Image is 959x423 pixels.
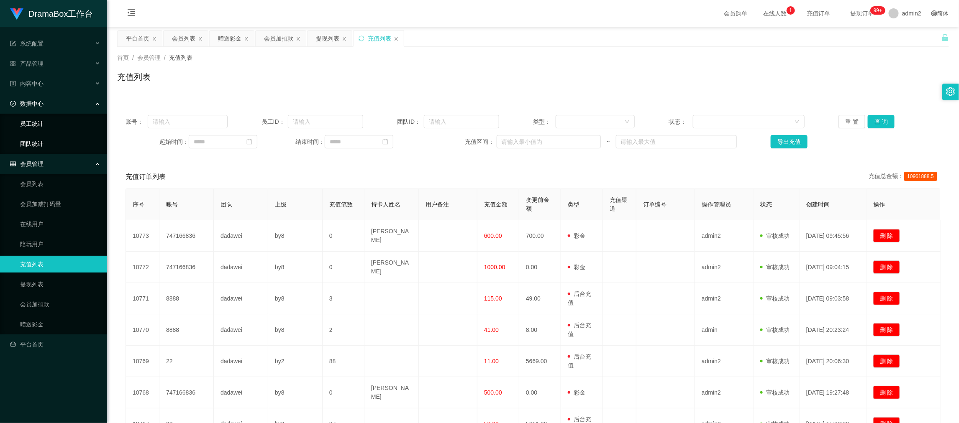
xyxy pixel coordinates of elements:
[873,292,900,305] button: 删 除
[800,377,867,408] td: [DATE] 19:27:48
[133,201,144,208] span: 序号
[244,36,249,41] i: 图标: close
[10,40,44,47] span: 系统配置
[148,115,227,128] input: 请输入
[371,201,400,208] span: 持卡人姓名
[760,264,790,270] span: 审核成功
[484,326,499,333] span: 41.00
[800,252,867,283] td: [DATE] 09:04:15
[10,161,16,167] i: 图标: table
[20,316,100,333] a: 赠送彩金
[484,232,502,239] span: 600.00
[275,201,287,208] span: 上级
[568,264,585,270] span: 彩金
[20,296,100,313] a: 会员加扣款
[20,216,100,232] a: 在线用户
[533,117,556,126] span: 类型：
[20,176,100,192] a: 会员列表
[10,80,44,87] span: 内容中心
[296,36,301,41] i: 图标: close
[484,264,505,270] span: 1000.00
[568,232,585,239] span: 彩金
[625,119,630,125] i: 图标: down
[10,100,44,107] span: 数据中心
[262,117,288,126] span: 员工ID：
[20,196,100,212] a: 会员加减打码量
[342,36,347,41] i: 图标: close
[519,283,561,314] td: 49.00
[497,135,601,148] input: 请输入最小值为
[10,8,23,20] img: logo.9652507e.png
[323,220,364,252] td: 0
[364,377,419,408] td: [PERSON_NAME]
[759,10,791,16] span: 在线人数
[172,31,195,46] div: 会员列表
[218,31,241,46] div: 赠送彩金
[643,201,667,208] span: 订单编号
[526,196,549,212] span: 变更前金额
[323,377,364,408] td: 0
[382,139,388,145] i: 图标: calendar
[159,377,214,408] td: 747166836
[873,201,885,208] span: 操作
[126,346,159,377] td: 10769
[760,295,790,302] span: 审核成功
[868,115,895,128] button: 查 询
[198,36,203,41] i: 图标: close
[800,220,867,252] td: [DATE] 09:45:56
[323,314,364,346] td: 2
[10,101,16,107] i: 图标: check-circle-o
[760,201,772,208] span: 状态
[126,220,159,252] td: 10773
[268,314,323,346] td: by8
[152,36,157,41] i: 图标: close
[10,61,16,66] i: 图标: appstore-o
[221,201,232,208] span: 团队
[610,196,627,212] span: 充值渠道
[702,201,731,208] span: 操作管理员
[214,283,268,314] td: dadawei
[846,10,878,16] span: 提现订单
[214,220,268,252] td: dadawei
[838,115,865,128] button: 重 置
[771,135,808,148] button: 导出充值
[616,135,737,148] input: 请输入最大值
[568,290,591,306] span: 后台充值
[10,60,44,67] span: 产品管理
[364,220,419,252] td: [PERSON_NAME]
[295,138,325,146] span: 结束时间：
[931,10,937,16] i: 图标: global
[695,283,754,314] td: admin2
[519,346,561,377] td: 5669.00
[214,252,268,283] td: dadawei
[268,220,323,252] td: by8
[800,283,867,314] td: [DATE] 09:03:58
[10,10,93,17] a: DramaBox工作台
[10,41,16,46] i: 图标: form
[126,172,166,182] span: 充值订单列表
[519,220,561,252] td: 700.00
[873,229,900,242] button: 删 除
[20,256,100,273] a: 充值列表
[117,54,129,61] span: 首页
[568,389,585,396] span: 彩金
[519,314,561,346] td: 8.00
[10,161,44,167] span: 会员管理
[117,71,151,83] h1: 充值列表
[359,36,364,41] i: 图标: sync
[760,389,790,396] span: 审核成功
[394,36,399,41] i: 图标: close
[126,252,159,283] td: 10772
[159,252,214,283] td: 747166836
[519,252,561,283] td: 0.00
[126,283,159,314] td: 10771
[159,346,214,377] td: 22
[870,6,885,15] sup: 334
[760,232,790,239] span: 审核成功
[268,346,323,377] td: by2
[803,10,834,16] span: 充值订单
[568,322,591,337] span: 后台充值
[806,201,830,208] span: 创建时间
[484,201,508,208] span: 充值金额
[20,115,100,132] a: 员工统计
